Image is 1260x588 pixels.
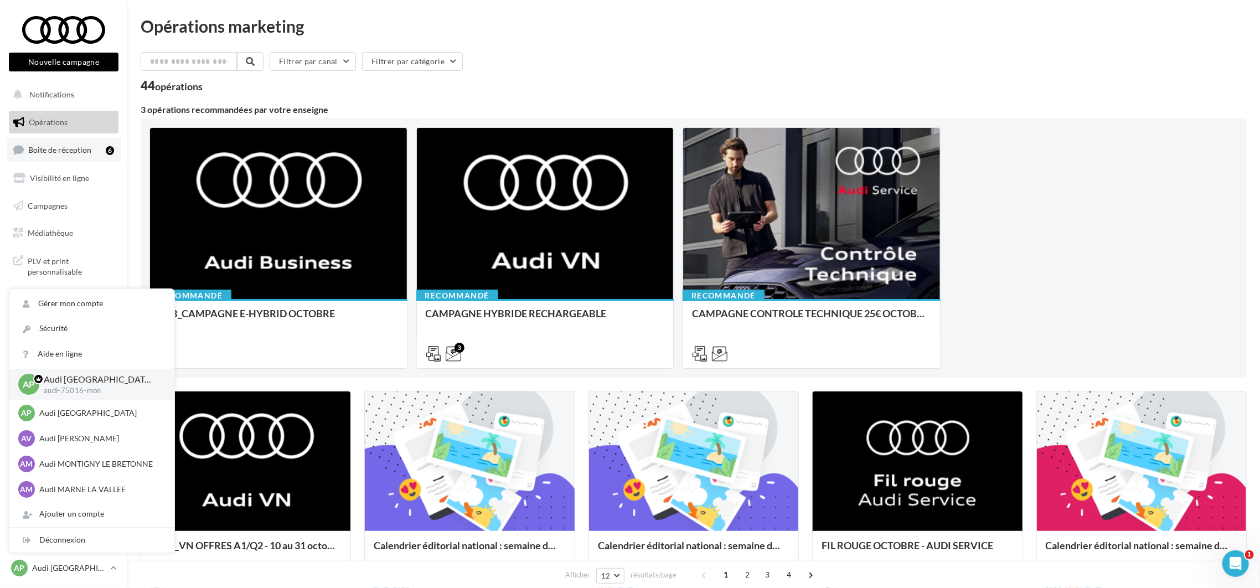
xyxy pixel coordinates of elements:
div: Recommandé [416,290,498,302]
span: Afficher [565,570,590,580]
button: Nouvelle campagne [9,53,118,71]
p: Audi MONTIGNY LE BRETONNE [39,458,161,470]
p: Audi MARNE LA VALLEE [39,484,161,495]
span: Campagnes [28,200,68,210]
span: AV [22,433,32,444]
div: Opérations marketing [141,18,1247,34]
span: Boîte de réception [28,145,91,154]
a: Campagnes [7,194,121,218]
span: 1 [1245,550,1254,559]
div: Déconnexion [9,528,174,553]
span: AP [14,563,25,574]
div: 44 [141,80,203,92]
div: opérations [155,81,203,91]
span: Médiathèque [28,228,73,238]
a: Médiathèque [7,221,121,245]
div: FIL ROUGE OCTOBRE - AUDI SERVICE [822,540,1013,562]
p: audi-75016-mon [44,386,157,396]
div: Recommandé [683,290,765,302]
span: 3 [759,566,777,584]
div: Calendrier éditorial national : semaine du 29.09 au 05.10 [598,540,789,562]
a: PLV et print personnalisable [7,249,121,282]
div: Calendrier éditorial national : semaine du 22.09 au 28.09 [1046,540,1237,562]
span: AP [22,408,32,419]
button: Filtrer par canal [270,52,356,71]
div: CAMPAGNE HYBRIDE RECHARGEABLE [426,308,665,330]
div: CAMPAGNE CONTROLE TECHNIQUE 25€ OCTOBRE [692,308,931,330]
span: AM [20,458,33,470]
span: Notifications [29,90,74,99]
span: 4 [781,566,798,584]
a: AP Audi [GEOGRAPHIC_DATA] 16 [9,558,118,579]
a: Visibilité en ligne [7,167,121,190]
div: 3 [455,343,464,353]
a: Sécurité [9,316,174,341]
div: AUDI_VN OFFRES A1/Q2 - 10 au 31 octobre [150,540,342,562]
a: Gérer mon compte [9,291,174,316]
span: 1 [717,566,735,584]
a: Opérations [7,111,121,134]
a: Aide en ligne [9,342,174,367]
span: 12 [601,571,611,580]
span: AP [23,378,35,391]
span: Visibilité en ligne [30,173,89,183]
span: PLV et print personnalisable [28,254,114,277]
div: B2B_CAMPAGNE E-HYBRID OCTOBRE [159,308,398,330]
div: 3 opérations recommandées par votre enseigne [141,105,1247,114]
span: AM [20,484,33,495]
div: Calendrier éditorial national : semaine du 06.10 au 12.10 [374,540,565,562]
span: 2 [739,566,757,584]
div: Ajouter un compte [9,502,174,527]
a: Boîte de réception6 [7,138,121,162]
p: Audi [GEOGRAPHIC_DATA] [39,408,161,419]
p: Audi [GEOGRAPHIC_DATA] 16 [32,563,106,574]
p: Audi [PERSON_NAME] [39,433,161,444]
iframe: Intercom live chat [1222,550,1249,577]
span: Opérations [29,117,68,127]
div: Recommandé [149,290,231,302]
p: Audi [GEOGRAPHIC_DATA] 16 [44,373,157,386]
button: 12 [596,568,624,584]
button: Notifications [7,83,116,106]
span: résultats/page [631,570,677,580]
button: Filtrer par catégorie [362,52,463,71]
div: 6 [106,146,114,155]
